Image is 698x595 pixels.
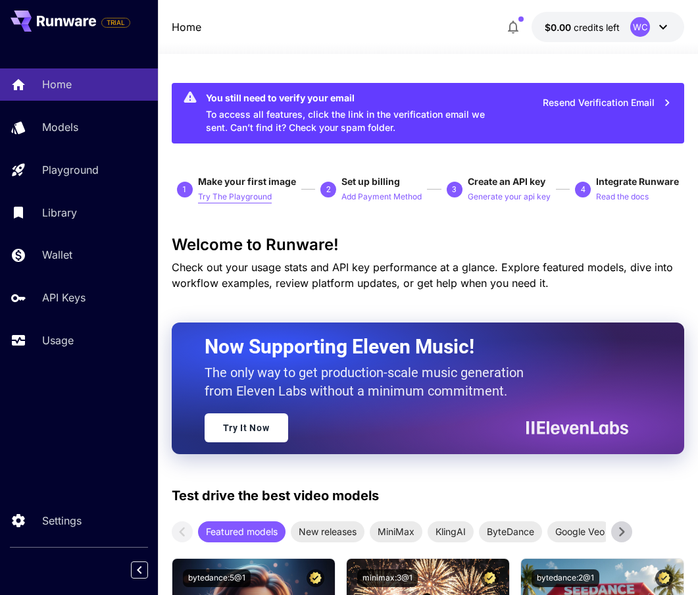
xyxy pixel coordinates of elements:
[545,22,574,33] span: $0.00
[468,191,551,203] p: Generate your api key
[42,247,72,263] p: Wallet
[291,521,364,542] div: New releases
[479,521,542,542] div: ByteDance
[182,184,187,195] p: 1
[452,184,457,195] p: 3
[428,521,474,542] div: KlingAI
[101,14,130,30] span: Add your payment card to enable full platform functionality.
[326,184,331,195] p: 2
[183,569,251,587] button: bytedance:5@1
[479,525,542,538] span: ByteDance
[307,569,324,587] button: Certified Model – Vetted for best performance and includes a commercial license.
[574,22,620,33] span: credits left
[42,205,77,220] p: Library
[172,486,379,505] p: Test drive the best video models
[581,184,586,195] p: 4
[291,525,364,538] span: New releases
[596,191,649,203] p: Read the docs
[42,513,82,529] p: Settings
[206,87,505,140] div: To access all features, click the link in the verification email we sent. Can’t find it? Check yo...
[341,176,400,187] span: Set up billing
[547,521,612,542] div: Google Veo
[131,561,148,579] button: Collapse sidebar
[428,525,474,538] span: KlingAI
[172,19,201,35] a: Home
[198,176,296,187] span: Make your first image
[596,176,679,187] span: Integrate Runware
[141,558,158,582] div: Collapse sidebar
[205,363,534,400] p: The only way to get production-scale music generation from Eleven Labs without a minimum commitment.
[198,525,286,538] span: Featured models
[198,188,272,204] button: Try The Playground
[172,236,685,254] h3: Welcome to Runware!
[468,188,551,204] button: Generate your api key
[655,569,673,587] button: Certified Model – Vetted for best performance and includes a commercial license.
[198,521,286,542] div: Featured models
[198,191,272,203] p: Try The Playground
[596,188,649,204] button: Read the docs
[547,525,612,538] span: Google Veo
[532,569,599,587] button: bytedance:2@1
[481,569,499,587] button: Certified Model – Vetted for best performance and includes a commercial license.
[42,332,74,348] p: Usage
[206,91,505,105] div: You still need to verify your email
[42,119,78,135] p: Models
[357,569,418,587] button: minimax:3@1
[205,334,619,359] h2: Now Supporting Eleven Music!
[532,12,684,42] button: $0.00WC
[341,191,422,203] p: Add Payment Method
[536,90,679,116] button: Resend Verification Email
[42,290,86,305] p: API Keys
[172,261,673,290] span: Check out your usage stats and API key performance at a glance. Explore featured models, dive int...
[370,525,422,538] span: MiniMax
[370,521,422,542] div: MiniMax
[468,176,545,187] span: Create an API key
[205,413,288,442] a: Try It Now
[341,188,422,204] button: Add Payment Method
[172,19,201,35] nav: breadcrumb
[42,162,99,178] p: Playground
[42,76,72,92] p: Home
[630,17,650,37] div: WC
[545,20,620,34] div: $0.00
[102,18,130,28] span: TRIAL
